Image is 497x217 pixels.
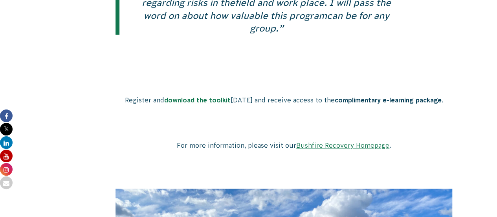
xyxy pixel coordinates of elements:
[116,96,453,104] p: Register and [DATE] and receive access to the .
[296,142,389,149] a: Bushfire Recovery Homepage
[250,11,390,33] em: can be for any group.”
[334,96,441,104] strong: complimentary e-learning package
[116,141,453,150] p: For more information, please visit our .
[164,96,230,104] a: download the toolkit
